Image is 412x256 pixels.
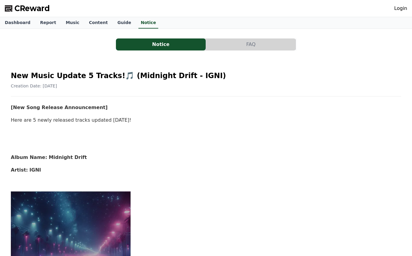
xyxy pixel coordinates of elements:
[5,4,50,13] a: CReward
[11,116,401,124] p: Here are 5 newly released tracks updated [DATE]!
[113,17,136,29] a: Guide
[61,17,84,29] a: Music
[206,38,296,50] button: FAQ
[49,154,87,160] strong: Midnight Drift
[11,71,401,81] h2: New Music Update 5 Tracks!🎵 (Midnight Drift - IGNI)
[116,38,206,50] button: Notice
[11,105,108,110] strong: [New Song Release Announcement]
[11,167,28,173] strong: Artist:
[84,17,113,29] a: Content
[11,154,47,160] strong: Album Name:
[29,167,41,173] strong: IGNI
[138,17,159,29] a: Notice
[35,17,61,29] a: Report
[14,4,50,13] span: CReward
[11,84,57,88] span: Creation Date: [DATE]
[394,5,407,12] a: Login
